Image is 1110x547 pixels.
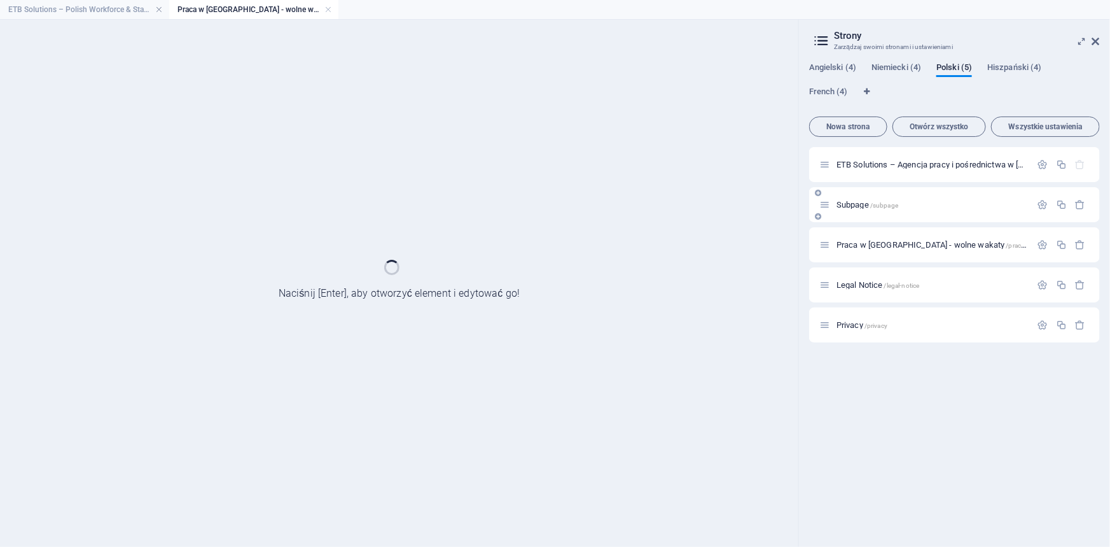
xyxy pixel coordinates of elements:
span: ETB Solutions – Agencja pracy i pośrednictwa w [GEOGRAPHIC_DATA] [836,160,1099,169]
button: Wszystkie ustawienia [991,117,1100,137]
div: Privacy/privacy [833,321,1031,329]
div: Usuń [1075,199,1086,210]
div: Duplikuj [1056,239,1067,250]
span: /legal-notice [884,282,920,289]
div: Duplikuj [1056,280,1067,290]
span: Kliknij, aby otworzyć stronę [836,280,919,290]
div: Duplikuj [1056,320,1067,330]
div: Subpage/subpage [833,201,1031,209]
button: Nowa strona [809,117,887,137]
div: Usuń [1075,239,1086,250]
div: Strony startowej nie można usunąć [1075,159,1086,170]
h2: Strony [834,30,1100,41]
span: Polski (5) [936,60,972,78]
button: Otwórz wszystko [892,117,986,137]
div: Ustawienia [1037,159,1048,170]
div: Ustawienia [1037,199,1048,210]
div: Usuń [1075,280,1086,290]
div: Duplikuj [1056,199,1067,210]
div: Ustawienia [1037,320,1048,330]
span: Kliknij, aby otworzyć stronę [836,320,887,330]
span: Hiszpański (4) [987,60,1041,78]
span: Niemiecki (4) [871,60,921,78]
div: Ustawienia [1037,239,1048,250]
div: Zakładki językowe [809,63,1100,111]
h4: Praca w [GEOGRAPHIC_DATA] - wolne wakaty (pl) [169,3,338,17]
span: Angielski (4) [809,60,856,78]
span: French (4) [809,84,848,102]
div: Usuń [1075,320,1086,330]
div: Duplikuj [1056,159,1067,170]
div: Legal Notice/legal-notice [833,281,1031,289]
span: /subpage [870,202,898,209]
span: /privacy [864,322,887,329]
h3: Zarządzaj swoimi stronami i ustawieniami [834,41,1074,53]
span: Nowa strona [815,123,882,131]
span: Kliknij, aby otworzyć stronę [836,200,898,210]
span: Otwórz wszystko [898,123,980,131]
span: Wszystkie ustawienia [997,123,1094,131]
div: Praca w [GEOGRAPHIC_DATA] - wolne wakaty/praca-w-[GEOGRAPHIC_DATA]-[GEOGRAPHIC_DATA]-[GEOGRAPHIC_... [833,241,1031,249]
div: ETB Solutions – Agencja pracy i pośrednictwa w [GEOGRAPHIC_DATA] [833,160,1031,169]
div: Ustawienia [1037,280,1048,290]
